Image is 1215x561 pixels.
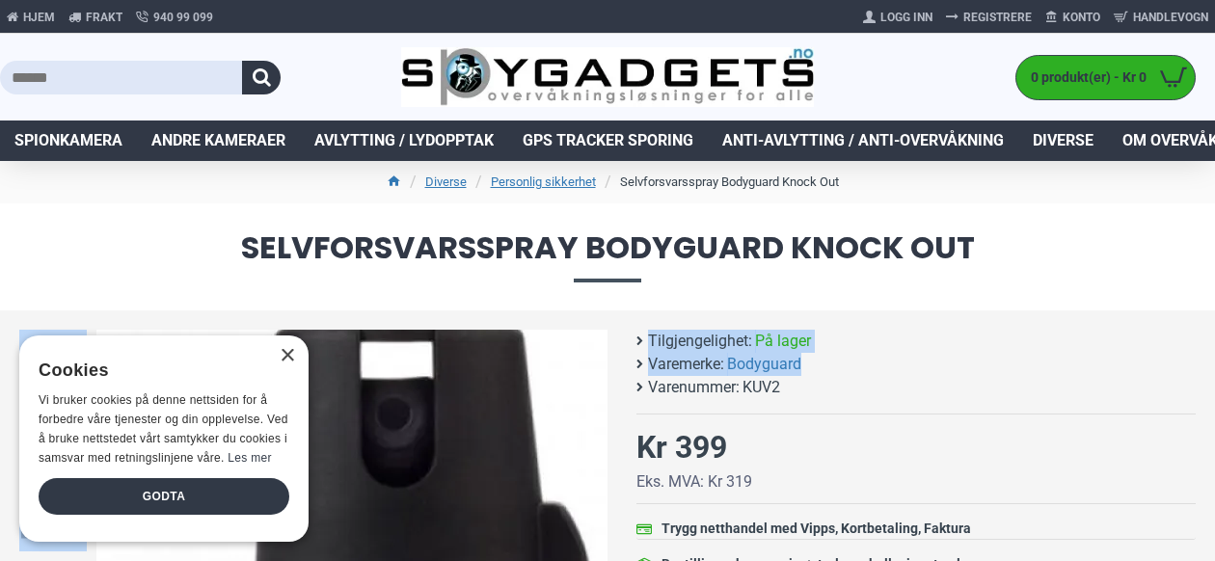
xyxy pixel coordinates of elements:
span: Andre kameraer [151,129,285,152]
span: Logg Inn [880,9,932,26]
span: Anti-avlytting / Anti-overvåkning [722,129,1004,152]
a: Diverse [425,173,467,192]
span: KUV2 [742,376,780,399]
a: Logg Inn [856,2,939,33]
span: Avlytting / Lydopptak [314,129,494,152]
a: Andre kameraer [137,120,300,161]
span: Registrere [963,9,1032,26]
a: Les mer, opens a new window [228,451,271,465]
a: Personlig sikkerhet [491,173,596,192]
div: Trygg netthandel med Vipps, Kortbetaling, Faktura [661,519,971,539]
a: Bodyguard [727,353,801,376]
a: Registrere [939,2,1039,33]
b: Varemerke: [648,353,724,376]
span: Diverse [1033,129,1093,152]
span: Vi bruker cookies på denne nettsiden for å forbedre våre tjenester og din opplevelse. Ved å bruke... [39,393,288,464]
a: Diverse [1018,120,1108,161]
div: Close [280,349,294,363]
span: Hjem [23,9,55,26]
div: Godta [39,478,289,515]
span: Frakt [86,9,122,26]
span: GPS Tracker Sporing [523,129,693,152]
b: Varenummer: [648,376,740,399]
a: Handlevogn [1107,2,1215,33]
a: Konto [1039,2,1107,33]
a: Anti-avlytting / Anti-overvåkning [708,120,1018,161]
a: Avlytting / Lydopptak [300,120,508,161]
span: Selvforsvarsspray Bodyguard Knock Out [19,232,1196,281]
img: SpyGadgets.no [401,47,814,107]
span: På lager [755,330,811,353]
span: 940 99 099 [153,9,213,26]
span: 0 produkt(er) - Kr 0 [1016,67,1151,88]
span: Spionkamera [14,129,122,152]
a: GPS Tracker Sporing [508,120,708,161]
div: Cookies [39,350,277,391]
a: 0 produkt(er) - Kr 0 [1016,56,1195,99]
div: Kr 399 [636,424,727,470]
b: Tilgjengelighet: [648,330,752,353]
span: Konto [1063,9,1100,26]
span: Handlevogn [1133,9,1208,26]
